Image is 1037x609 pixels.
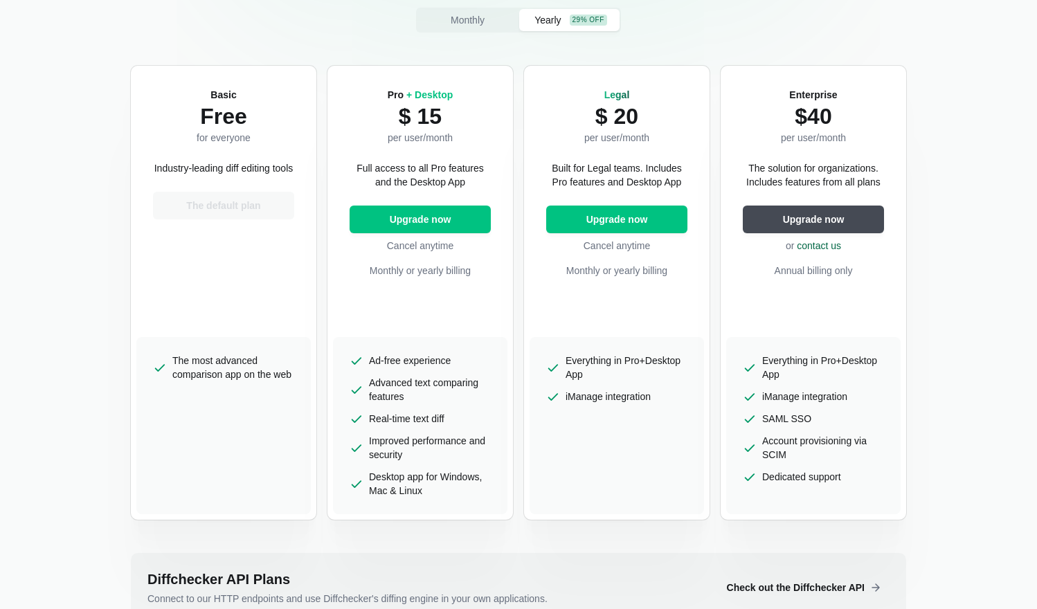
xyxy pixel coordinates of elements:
span: Upgrade now [584,212,651,226]
button: Upgrade now [743,206,884,233]
p: Free [197,102,251,131]
span: Dedicated support [762,470,841,484]
h2: Diffchecker API Plans [147,570,705,589]
p: Annual billing only [743,264,884,278]
p: Industry-leading diff editing tools [154,161,294,175]
span: Everything in Pro+Desktop App [566,354,687,381]
div: 29% off [570,15,607,26]
span: Desktop app for Windows, Mac & Linux [369,470,491,498]
p: Connect to our HTTP endpoints and use Diffchecker's diffing engine in your own applications. [147,592,705,606]
p: $ 15 [388,102,453,131]
span: iManage integration [762,390,847,403]
span: SAML SSO [762,412,811,426]
p: or [743,239,884,253]
h2: Enterprise [781,88,846,102]
span: Legal [604,89,630,100]
span: Account provisioning via SCIM [762,434,884,462]
p: for everyone [197,131,251,145]
p: per user/month [584,131,649,145]
button: Yearly29% off [519,9,620,31]
button: The default plan [153,192,294,219]
span: Yearly [532,13,563,27]
button: Monthly [417,9,518,31]
span: Improved performance and security [369,434,491,462]
p: per user/month [388,131,453,145]
span: The most advanced comparison app on the web [172,354,294,381]
span: The default plan [183,199,263,212]
span: Monthly [448,13,487,27]
p: $40 [781,102,846,131]
span: iManage integration [566,390,651,403]
p: Cancel anytime [350,239,491,253]
span: Ad-free experience [369,354,451,367]
h2: Basic [197,88,251,102]
a: Check out the Diffchecker API [716,589,890,600]
p: Monthly or yearly billing [350,264,491,278]
span: Real-time text diff [369,412,444,426]
span: + Desktop [406,89,453,100]
p: Built for Legal teams. Includes Pro features and Desktop App [546,161,687,189]
span: Everything in Pro+Desktop App [762,354,884,381]
h2: Pro [388,88,453,102]
p: Cancel anytime [546,239,687,253]
p: $ 20 [584,102,649,131]
button: Check out the Diffchecker API [716,574,890,601]
p: The solution for organizations. Includes features from all plans [743,161,884,189]
p: Full access to all Pro features and the Desktop App [350,161,491,189]
span: Upgrade now [387,212,454,226]
span: Advanced text comparing features [369,376,491,403]
p: per user/month [781,131,846,145]
button: Upgrade now [350,206,491,233]
button: Upgrade now [546,206,687,233]
span: Upgrade now [780,212,847,226]
span: Check out the Diffchecker API [724,581,867,594]
a: contact us [797,240,841,251]
p: Monthly or yearly billing [546,264,687,278]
